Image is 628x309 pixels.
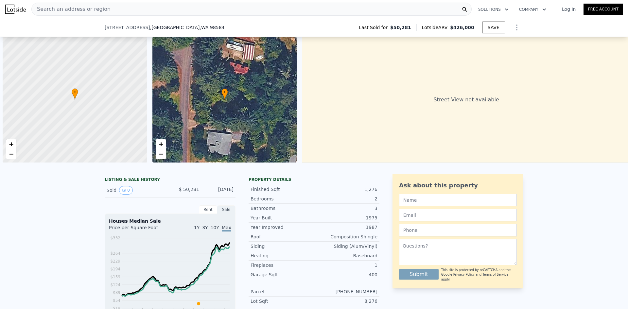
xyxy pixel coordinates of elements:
[110,275,120,279] tspan: $159
[110,283,120,287] tspan: $124
[314,298,377,304] div: 8,276
[399,209,517,221] input: Email
[554,6,584,12] a: Log In
[473,4,514,15] button: Solutions
[314,262,377,268] div: 1
[105,24,150,31] span: [STREET_ADDRESS]
[6,139,16,149] a: Zoom in
[441,268,517,282] div: This site is protected by reCAPTCHA and the Google and apply.
[399,194,517,206] input: Name
[453,273,475,276] a: Privacy Policy
[584,4,623,15] a: Free Account
[390,24,411,31] span: $50,281
[251,233,314,240] div: Roof
[221,88,228,100] div: •
[221,89,228,95] span: •
[251,196,314,202] div: Bedrooms
[113,298,120,303] tspan: $54
[119,186,133,195] button: View historical data
[109,218,231,224] div: Houses Median Sale
[251,288,314,295] div: Parcel
[251,205,314,212] div: Bathrooms
[251,224,314,231] div: Year Improved
[110,267,120,271] tspan: $194
[251,215,314,221] div: Year Built
[113,290,120,295] tspan: $89
[222,225,231,232] span: Max
[179,187,199,192] span: $ 50,281
[510,21,523,34] button: Show Options
[450,25,474,30] span: $426,000
[110,251,120,256] tspan: $264
[251,186,314,193] div: Finished Sqft
[314,243,377,249] div: Siding (Alum/Vinyl)
[156,139,166,149] a: Zoom in
[110,236,120,240] tspan: $332
[399,181,517,190] div: Ask about this property
[314,205,377,212] div: 3
[159,140,163,148] span: +
[156,149,166,159] a: Zoom out
[251,262,314,268] div: Fireplaces
[217,205,235,214] div: Sale
[72,89,78,95] span: •
[251,271,314,278] div: Garage Sqft
[314,224,377,231] div: 1987
[314,196,377,202] div: 2
[200,25,224,30] span: , WA 98584
[110,259,120,264] tspan: $229
[482,22,505,33] button: SAVE
[199,205,217,214] div: Rent
[249,177,379,182] div: Property details
[422,24,450,31] span: Lotside ARV
[6,149,16,159] a: Zoom out
[251,243,314,249] div: Siding
[204,186,234,195] div: [DATE]
[9,150,13,158] span: −
[314,215,377,221] div: 1975
[399,224,517,236] input: Phone
[107,186,165,195] div: Sold
[194,225,200,230] span: 1Y
[314,186,377,193] div: 1,276
[359,24,390,31] span: Last Sold for
[399,269,439,280] button: Submit
[514,4,551,15] button: Company
[9,140,13,148] span: +
[314,252,377,259] div: Baseboard
[251,298,314,304] div: Lot Sqft
[314,271,377,278] div: 400
[314,288,377,295] div: [PHONE_NUMBER]
[105,177,235,183] div: LISTING & SALE HISTORY
[251,252,314,259] div: Heating
[159,150,163,158] span: −
[5,5,26,14] img: Lotside
[109,224,170,235] div: Price per Square Foot
[150,24,225,31] span: , [GEOGRAPHIC_DATA]
[211,225,219,230] span: 10Y
[314,233,377,240] div: Composition Shingle
[72,88,78,100] div: •
[202,225,208,230] span: 3Y
[482,273,508,276] a: Terms of Service
[32,5,111,13] span: Search an address or region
